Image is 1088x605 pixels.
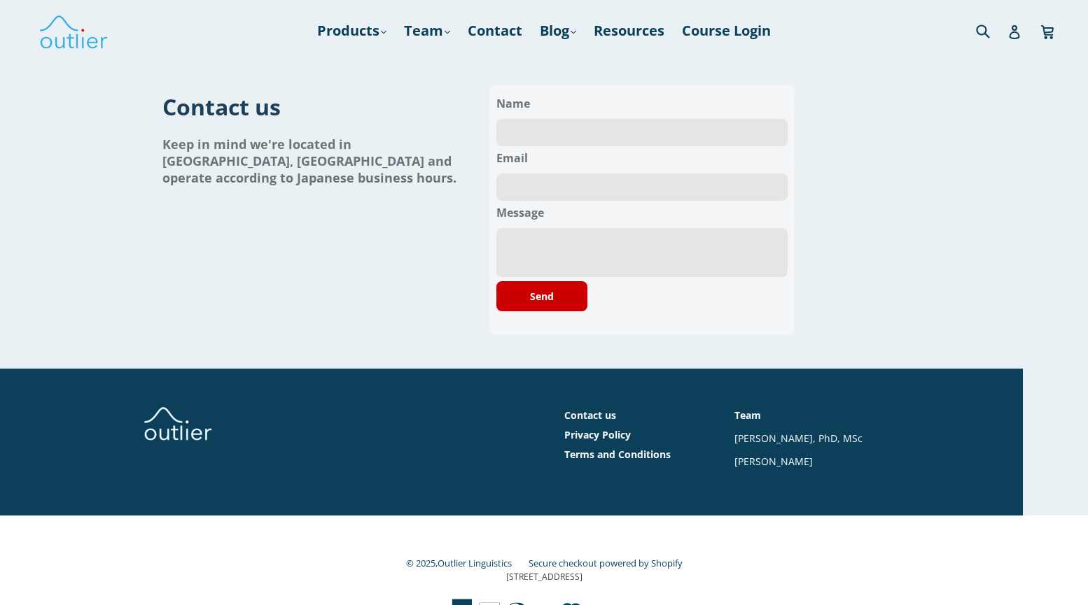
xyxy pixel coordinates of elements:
[587,18,671,43] a: Resources
[406,557,526,569] small: © 2025,
[734,432,863,445] a: [PERSON_NAME], PhD, MSc
[461,18,529,43] a: Contact
[564,448,671,461] a: Terms and Conditions
[438,557,512,569] a: Outlier Linguistics
[162,571,926,583] p: [STREET_ADDRESS]
[734,408,761,422] a: Team
[496,92,788,115] label: Name
[734,455,813,468] a: [PERSON_NAME]
[564,428,631,441] a: Privacy Policy
[496,201,788,225] label: Message
[533,18,583,43] a: Blog
[496,146,788,170] label: Email
[162,136,468,186] h1: Keep in mind we're located in [GEOGRAPHIC_DATA], [GEOGRAPHIC_DATA] and operate according to Japan...
[564,408,616,422] a: Contact us
[162,92,468,122] h1: Contact us
[529,557,683,569] a: Secure checkout powered by Shopify
[310,18,393,43] a: Products
[496,281,587,311] button: Send
[397,18,457,43] a: Team
[675,18,778,43] a: Course Login
[972,16,1011,45] input: Search
[39,10,109,51] img: Outlier Linguistics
